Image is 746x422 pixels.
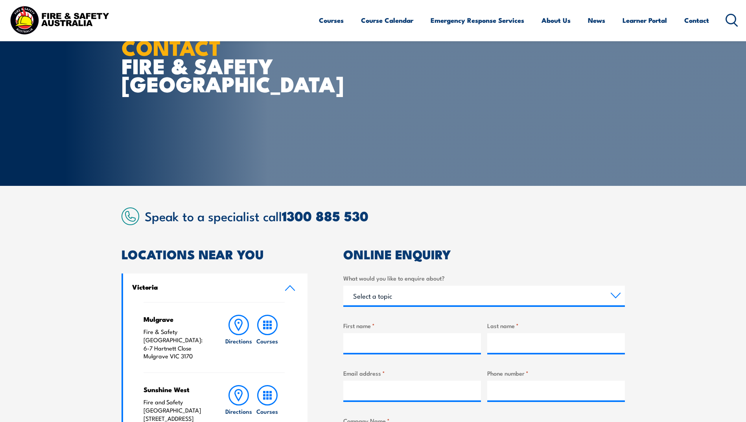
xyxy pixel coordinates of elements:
[343,369,481,378] label: Email address
[343,273,625,283] label: What would you like to enquire about?
[122,38,316,93] h1: FIRE & SAFETY [GEOGRAPHIC_DATA]
[588,10,605,31] a: News
[542,10,571,31] a: About Us
[282,205,368,226] a: 1300 885 530
[144,328,209,360] p: Fire & Safety [GEOGRAPHIC_DATA]: 6-7 Hartnett Close Mulgrave VIC 3170
[122,248,308,259] h2: LOCATIONS NEAR YOU
[225,337,252,345] h6: Directions
[319,10,344,31] a: Courses
[256,337,278,345] h6: Courses
[431,10,524,31] a: Emergency Response Services
[145,209,625,223] h2: Speak to a specialist call
[132,283,273,291] h4: Victoria
[225,315,253,360] a: Directions
[225,407,252,415] h6: Directions
[123,273,308,302] a: Victoria
[144,385,209,394] h4: Sunshine West
[487,369,625,378] label: Phone number
[256,407,278,415] h6: Courses
[253,315,282,360] a: Courses
[623,10,667,31] a: Learner Portal
[144,315,209,323] h4: Mulgrave
[122,30,221,63] strong: CONTACT
[343,321,481,330] label: First name
[343,248,625,259] h2: ONLINE ENQUIRY
[487,321,625,330] label: Last name
[361,10,413,31] a: Course Calendar
[684,10,709,31] a: Contact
